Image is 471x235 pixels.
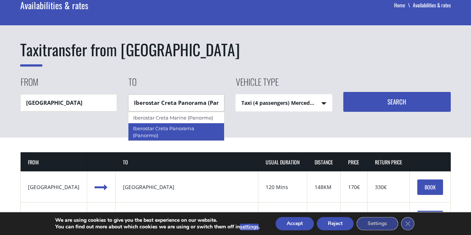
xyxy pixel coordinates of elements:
input: Pickup location [20,94,117,111]
div: [GEOGRAPHIC_DATA] [28,184,79,191]
div: [GEOGRAPHIC_DATA] [123,184,251,191]
button: Reject [317,217,354,230]
th: FROM [21,152,87,172]
th: PRICE [341,152,368,172]
th: TO [116,152,258,172]
h1: transfer from [GEOGRAPHIC_DATA] [20,39,451,61]
button: Accept [276,217,314,230]
input: Drop-off location [128,94,225,111]
p: We are using cookies to give you the best experience on our website. [55,217,260,224]
div: 120 Mins [266,184,300,191]
button: Settings [357,217,398,230]
div: 330€ [375,184,402,191]
th: DISTANCE [307,152,341,172]
div: 170€ [348,184,360,191]
button: Search [343,92,451,112]
button: settings [240,224,259,230]
div: Iberostar Creta Panorama (Panormo) [128,123,225,141]
a: Home [394,1,413,9]
label: Vehicle type [235,75,279,94]
th: RETURN PRICE [368,152,410,172]
th: USUAL DURATION [258,152,307,172]
p: You can find out more about which cookies we are using or switch them off in . [55,224,260,230]
span: Taxi [20,38,42,67]
div: 148KM [315,184,333,191]
li: Availabilities & rates [413,1,451,9]
span: Taxi (4 passengers) Mercedes E Class [236,95,332,112]
a: BOOK [417,211,443,226]
label: From [20,75,38,94]
label: To [128,75,137,94]
a: BOOK [417,179,443,195]
div: Iberostar Creta Marine (Panormo) [128,112,224,123]
button: Close GDPR Cookie Banner [401,217,414,230]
